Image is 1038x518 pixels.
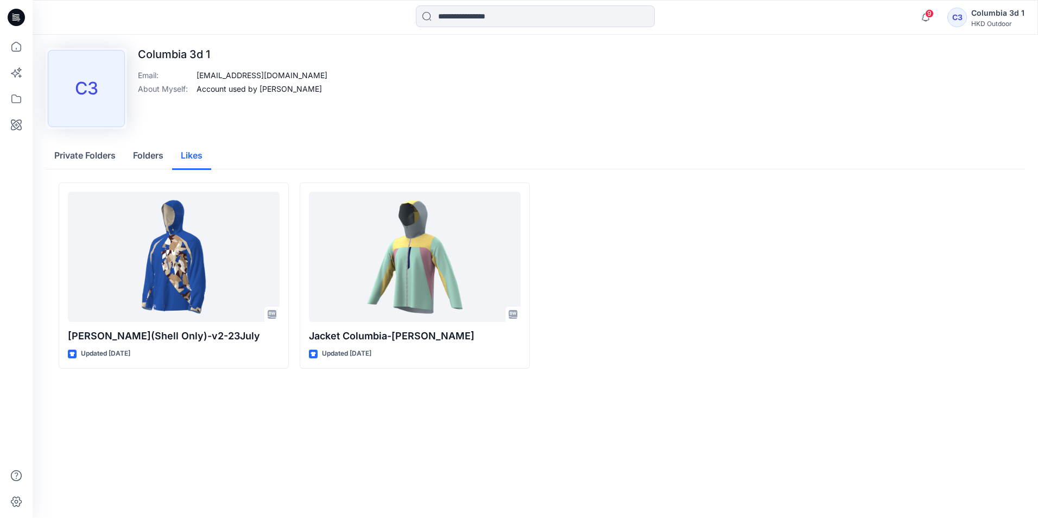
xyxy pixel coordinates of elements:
p: Email : [138,70,192,81]
p: Columbia 3d 1 [138,48,327,61]
p: Updated [DATE] [81,348,130,359]
a: Saeedullah Men's_Hard_Shell_Jacket(Shell Only)-v2-23July [68,192,280,322]
button: Private Folders [46,142,124,170]
div: C3 [947,8,967,27]
button: Folders [124,142,172,170]
p: Updated [DATE] [322,348,371,359]
div: C3 [48,50,125,127]
a: Jacket Columbia-Asanul Hoque [309,192,521,322]
div: HKD Outdoor [971,20,1024,28]
div: Columbia 3d 1 [971,7,1024,20]
p: Jacket Columbia-[PERSON_NAME] [309,329,521,344]
p: Account used by [PERSON_NAME] [197,83,322,94]
p: [EMAIL_ADDRESS][DOMAIN_NAME] [197,70,327,81]
p: About Myself : [138,83,192,94]
span: 9 [925,9,934,18]
button: Likes [172,142,211,170]
p: [PERSON_NAME](Shell Only)-v2-23July [68,329,280,344]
